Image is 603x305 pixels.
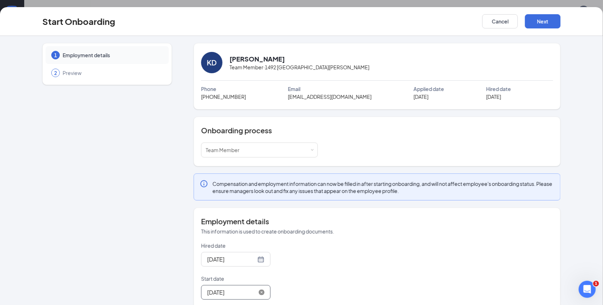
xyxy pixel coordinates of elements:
p: Start date [201,275,318,282]
button: Next [525,14,561,28]
p: Hired date [201,242,318,249]
span: Compensation and employment information can now be filled in after starting onboarding, and will ... [213,180,555,194]
h4: Onboarding process [201,125,553,135]
input: Aug 27, 2025 [207,255,256,264]
span: Employment details [63,52,162,59]
div: [object Object] [206,143,245,157]
span: [DATE] [486,93,501,101]
input: Aug 31, 2025 [207,288,256,297]
span: 1 [593,281,599,287]
h4: Employment details [201,216,553,226]
span: close-circle [259,290,264,295]
span: 1 [54,52,57,59]
svg: Info [200,180,208,188]
span: Preview [63,69,162,76]
h2: [PERSON_NAME] [230,54,285,63]
iframe: Intercom live chat [579,281,596,298]
p: This information is used to create onboarding documents. [201,228,553,235]
span: Applied date [414,85,444,93]
span: Phone [201,85,216,93]
button: Cancel [482,14,518,28]
span: [EMAIL_ADDRESS][DOMAIN_NAME] [288,93,372,101]
span: [PHONE_NUMBER] [201,93,246,101]
span: Team Member · 1492 [GEOGRAPHIC_DATA][PERSON_NAME] [230,63,369,71]
span: Hired date [486,85,511,93]
span: 2 [54,69,57,76]
span: Team Member [206,147,240,153]
span: close-circle [256,288,264,297]
h3: Start Onboarding [42,15,115,27]
span: Email [288,85,300,93]
div: KD [207,58,217,68]
span: [DATE] [414,93,429,101]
